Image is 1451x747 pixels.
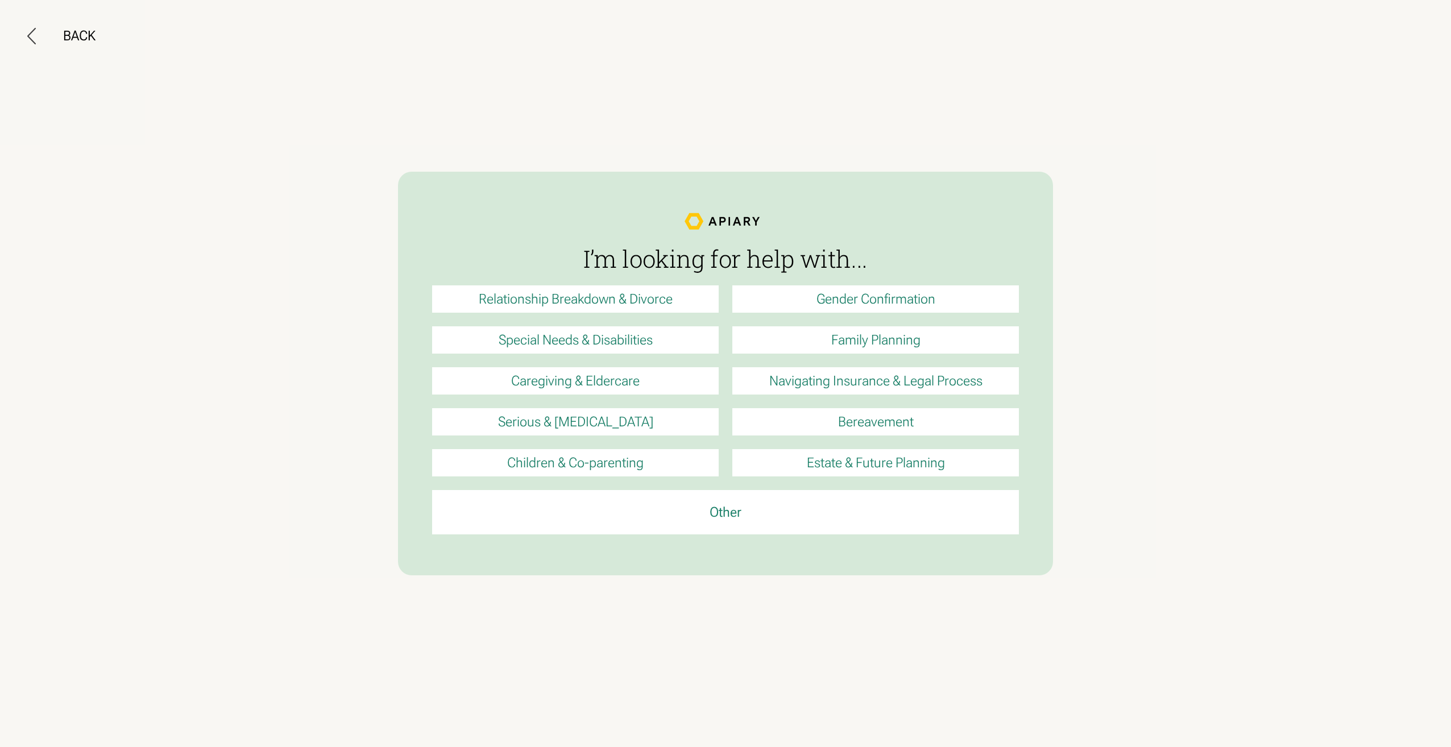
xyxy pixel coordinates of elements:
a: Family Planning [732,326,1019,354]
a: Children & Co-parenting [432,449,719,476]
a: Bereavement [732,408,1019,435]
a: Serious & [MEDICAL_DATA] [432,408,719,435]
a: Special Needs & Disabilities [432,326,719,354]
button: Back [27,27,96,44]
a: Gender Confirmation [732,285,1019,313]
a: Relationship Breakdown & Divorce [432,285,719,313]
a: Navigating Insurance & Legal Process [732,367,1019,395]
a: Estate & Future Planning [732,449,1019,476]
a: Caregiving & Eldercare [432,367,719,395]
h3: I’m looking for help with... [432,246,1019,272]
a: Other [432,490,1019,534]
div: Back [63,27,96,44]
